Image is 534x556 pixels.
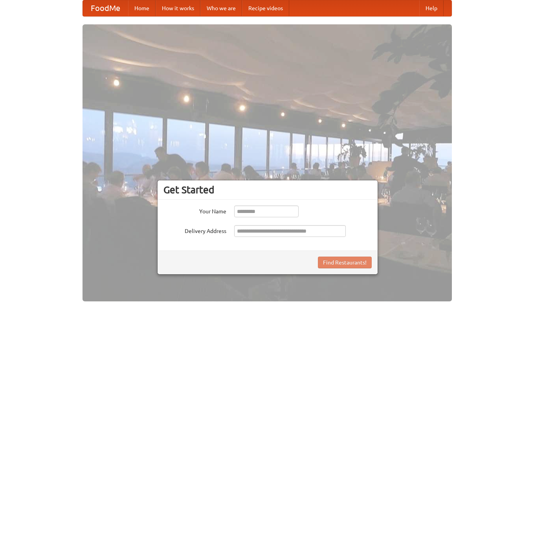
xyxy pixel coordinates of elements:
[128,0,156,16] a: Home
[242,0,289,16] a: Recipe videos
[156,0,200,16] a: How it works
[83,0,128,16] a: FoodMe
[318,257,372,268] button: Find Restaurants!
[419,0,444,16] a: Help
[163,184,372,196] h3: Get Started
[163,225,226,235] label: Delivery Address
[163,206,226,215] label: Your Name
[200,0,242,16] a: Who we are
